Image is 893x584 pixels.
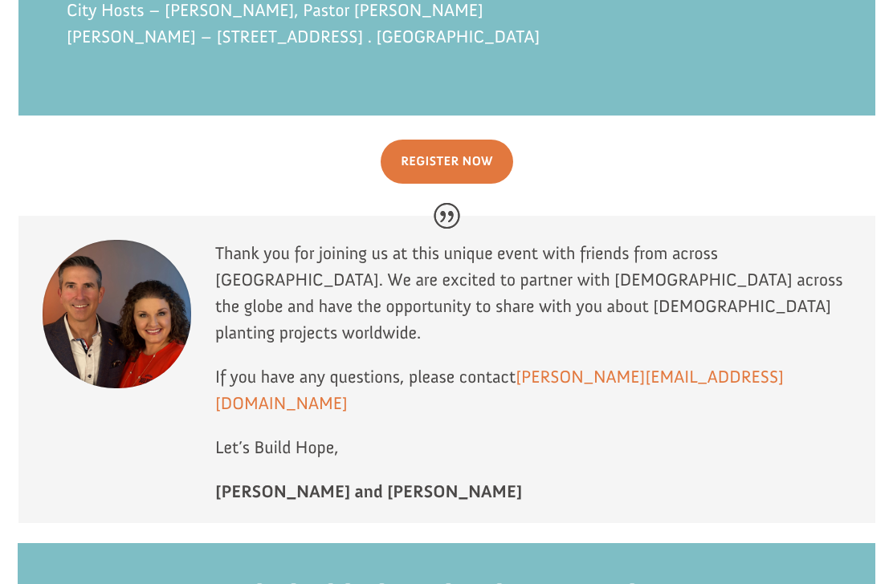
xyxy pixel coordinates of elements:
div: to [29,50,221,61]
div: [PERSON_NAME] donated $25 [29,16,221,48]
span: [GEOGRAPHIC_DATA] , [GEOGRAPHIC_DATA] [43,64,221,75]
span: Let’s Build Hope, [215,436,339,458]
strong: [PERSON_NAME] and [PERSON_NAME] [215,481,522,502]
button: Donate [227,32,299,61]
img: US.png [29,64,40,75]
span: If you have any questions, please contact [215,366,784,414]
a: [PERSON_NAME][EMAIL_ADDRESS][DOMAIN_NAME] [215,366,784,422]
img: emoji partyPopper [29,34,42,47]
a: Register Now [381,140,513,184]
p: Thank you for joining us at this unique event with friends from across [GEOGRAPHIC_DATA]. We are ... [215,240,851,363]
strong: [GEOGRAPHIC_DATA]: 700 Cities Training Center [38,49,256,61]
